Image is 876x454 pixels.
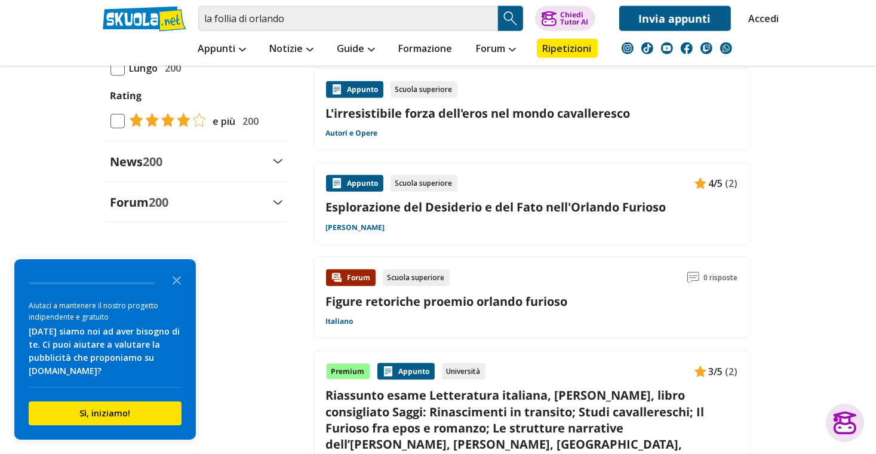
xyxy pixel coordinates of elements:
img: youtube [661,42,673,54]
button: Close the survey [165,268,189,292]
a: Figure retoriche proemio orlando furioso [326,293,568,309]
a: Notizie [267,39,316,60]
img: WhatsApp [720,42,732,54]
div: Appunto [326,175,383,192]
img: Appunti contenuto [331,84,343,96]
div: Scuola superiore [391,175,457,192]
span: (2) [726,176,738,191]
label: Rating [110,88,282,103]
span: 200 [143,154,163,170]
img: Appunti contenuto [694,177,706,189]
div: Scuola superiore [391,81,457,98]
div: Università [442,363,485,380]
input: Cerca appunti, riassunti o versioni [198,6,498,31]
span: (2) [726,364,738,379]
img: Appunti contenuto [331,177,343,189]
div: Scuola superiore [383,269,450,286]
span: 200 [149,194,169,210]
img: Apri e chiudi sezione [273,159,282,164]
a: Formazione [396,39,456,60]
label: Forum [110,194,169,210]
div: Chiedi Tutor AI [560,11,588,26]
img: tasso di risposta 4+ [125,113,206,127]
a: Autori e Opere [326,128,378,138]
a: L'irresistibile forza dell'eros nel mondo cavalleresco [326,105,738,121]
div: Survey [14,259,196,440]
a: Appunti [195,39,249,60]
a: Italiano [326,317,354,326]
div: Appunto [377,363,435,380]
img: Commenti lettura [687,272,699,284]
img: Cerca appunti, riassunti o versioni [502,10,520,27]
span: 200 [161,60,182,76]
span: 0 risposte [704,269,738,286]
span: 200 [238,113,259,129]
div: Appunto [326,81,383,98]
span: e più [208,113,236,129]
span: Lungo [125,60,158,76]
a: [PERSON_NAME] [326,223,385,232]
button: ChiediTutor AI [535,6,595,31]
img: Appunti contenuto [382,366,394,378]
img: Forum contenuto [331,272,343,284]
a: Accedi [749,6,774,31]
img: Apri e chiudi sezione [273,200,282,205]
img: instagram [622,42,634,54]
div: Premium [326,363,370,380]
div: Forum [326,269,376,286]
div: Aiutaci a mantenere il nostro progetto indipendente e gratuito [29,300,182,323]
span: 3/5 [709,364,723,379]
button: Search Button [498,6,523,31]
span: 4/5 [709,176,723,191]
a: Esplorazione del Desiderio e del Fato nell'Orlando Furioso [326,199,738,215]
a: Ripetizioni [537,39,598,58]
img: facebook [681,42,693,54]
img: Appunti contenuto [694,366,706,378]
a: Guide [334,39,378,60]
a: Forum [474,39,519,60]
button: Sì, iniziamo! [29,401,182,425]
img: tiktok [641,42,653,54]
img: twitch [700,42,712,54]
div: [DATE] siamo noi ad aver bisogno di te. Ci puoi aiutare a valutare la pubblicità che proponiamo s... [29,325,182,378]
label: News [110,154,163,170]
a: Invia appunti [619,6,731,31]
